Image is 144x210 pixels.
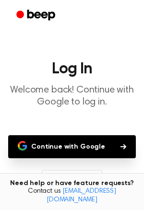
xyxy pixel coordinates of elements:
span: Contact us [6,187,138,204]
p: Welcome back! Continue with Google to log in. [8,84,136,108]
h1: Log In [8,61,136,77]
a: [EMAIL_ADDRESS][DOMAIN_NAME] [47,188,116,203]
button: Continue with Google [8,135,136,158]
a: Beep [10,6,64,25]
